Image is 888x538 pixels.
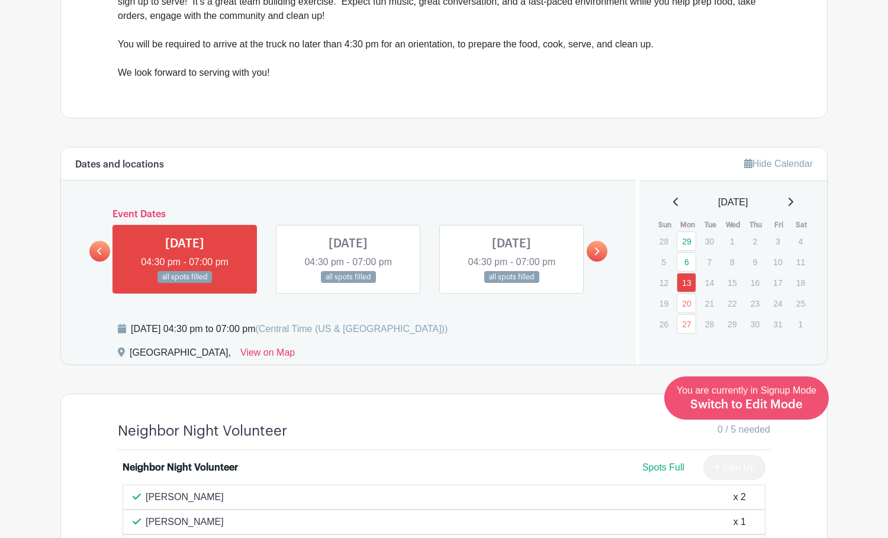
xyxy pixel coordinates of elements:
[654,294,674,313] p: 19
[700,273,719,292] p: 14
[677,252,696,272] a: 6
[118,423,287,440] h4: Neighbor Night Volunteer
[722,232,742,250] p: 1
[722,273,742,292] p: 15
[718,423,770,437] span: 0 / 5 needed
[745,273,765,292] p: 16
[654,219,677,231] th: Sun
[642,462,684,472] span: Spots Full
[654,253,674,271] p: 5
[677,385,816,410] span: You are currently in Signup Mode
[146,490,224,504] p: [PERSON_NAME]
[768,253,787,271] p: 10
[654,232,674,250] p: 28
[690,399,803,411] span: Switch to Edit Mode
[722,294,742,313] p: 22
[654,273,674,292] p: 12
[677,273,696,292] a: 13
[700,253,719,271] p: 7
[744,159,813,169] a: Hide Calendar
[240,346,295,365] a: View on Map
[654,315,674,333] p: 26
[791,273,810,292] p: 18
[791,294,810,313] p: 25
[745,253,765,271] p: 9
[700,294,719,313] p: 21
[718,195,748,210] span: [DATE]
[664,376,829,420] a: You are currently in Signup Mode Switch to Edit Mode
[75,159,164,170] h6: Dates and locations
[722,315,742,333] p: 29
[745,315,765,333] p: 30
[768,294,787,313] p: 24
[733,515,746,529] div: x 1
[146,515,224,529] p: [PERSON_NAME]
[768,232,787,250] p: 3
[791,315,810,333] p: 1
[131,322,448,336] div: [DATE] 04:30 pm to 07:00 pm
[791,253,810,271] p: 11
[700,232,719,250] p: 30
[790,219,813,231] th: Sat
[677,294,696,313] a: 20
[733,490,746,504] div: x 2
[722,219,745,231] th: Wed
[791,232,810,250] p: 4
[768,315,787,333] p: 31
[767,219,790,231] th: Fri
[722,253,742,271] p: 8
[130,346,231,365] div: [GEOGRAPHIC_DATA],
[677,314,696,334] a: 27
[677,231,696,251] a: 29
[745,232,765,250] p: 2
[676,219,699,231] th: Mon
[768,273,787,292] p: 17
[255,324,448,334] span: (Central Time (US & [GEOGRAPHIC_DATA]))
[700,315,719,333] p: 28
[745,294,765,313] p: 23
[745,219,768,231] th: Thu
[110,209,587,220] h6: Event Dates
[123,460,238,475] div: Neighbor Night Volunteer
[699,219,722,231] th: Tue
